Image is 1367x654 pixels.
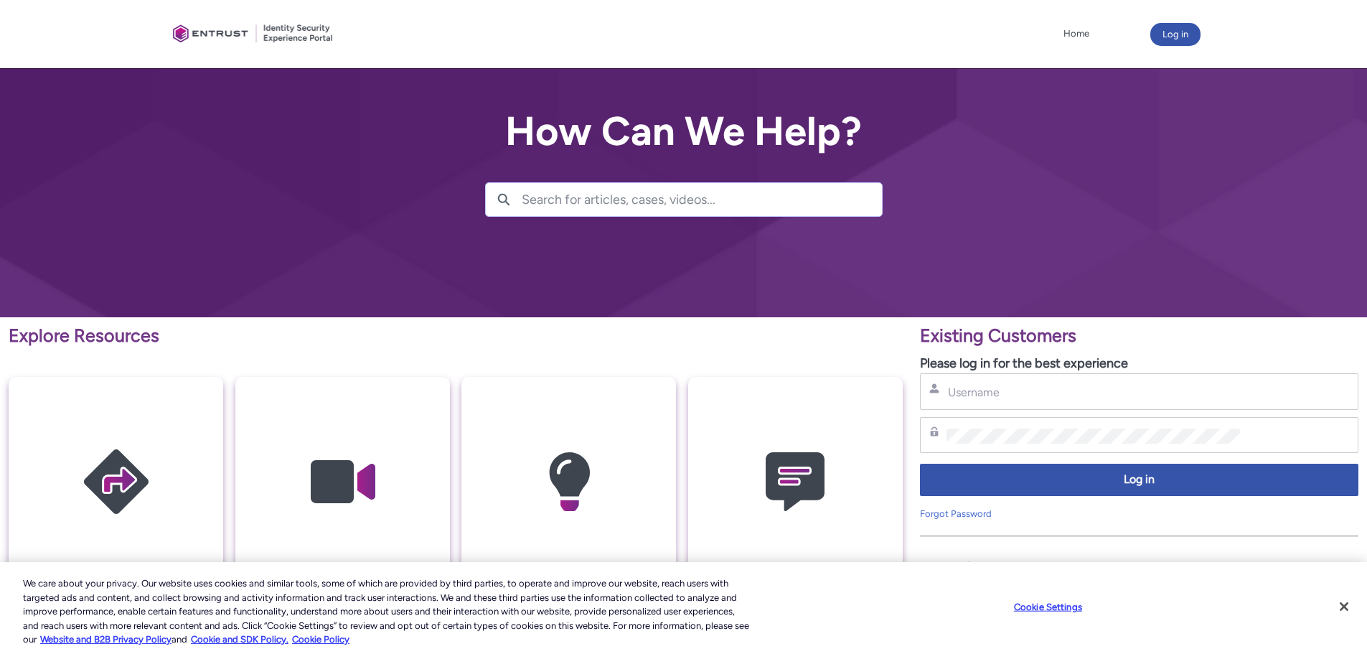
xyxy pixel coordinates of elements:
[23,576,752,647] div: We care about your privacy. Our website uses cookies and similar tools, some of which are provide...
[501,405,637,559] img: Knowledge Articles
[1150,23,1201,46] button: Log in
[191,634,288,645] a: Cookie and SDK Policy.
[1328,591,1360,622] button: Close
[946,385,1240,400] input: Username
[920,464,1358,496] button: Log in
[40,634,172,645] a: More information about our cookie policy., opens in a new tab
[292,634,349,645] a: Cookie Policy
[920,322,1358,350] p: Existing Customers
[9,322,903,350] p: Explore Resources
[1060,23,1093,45] a: Home
[522,183,882,216] input: Search for articles, cases, videos...
[48,405,184,559] img: Getting Started
[920,508,992,519] a: Forgot Password
[485,109,883,154] h2: How Can We Help?
[929,472,1349,488] span: Log in
[486,183,522,216] button: Search
[920,556,1358,583] p: New Customers
[727,405,863,559] img: Contact Support
[274,405,410,559] img: Video Guides
[1003,593,1093,622] button: Cookie Settings
[920,354,1358,373] p: Please log in for the best experience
